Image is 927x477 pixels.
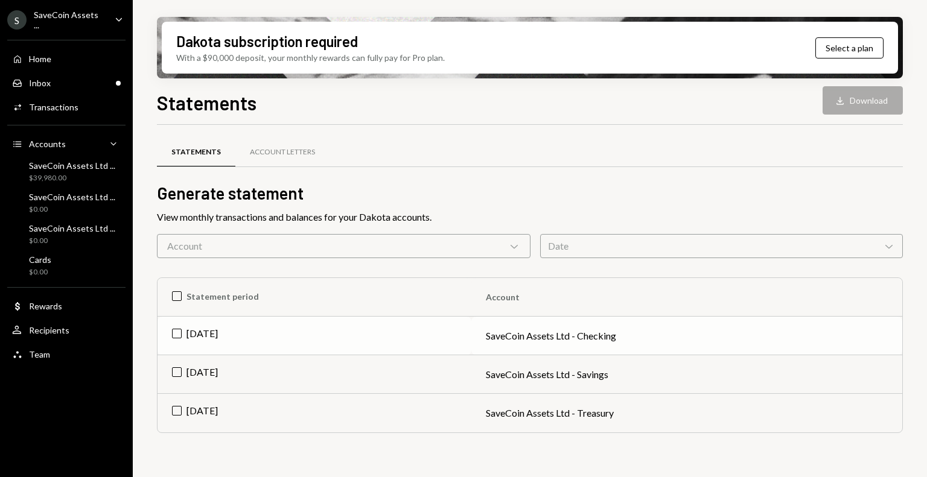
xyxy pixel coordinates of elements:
a: Statements [157,137,235,168]
a: Cards$0.00 [7,251,126,280]
div: Dakota subscription required [176,31,358,51]
h2: Generate statement [157,182,903,205]
div: Home [29,54,51,64]
div: Accounts [29,139,66,149]
div: S [7,10,27,30]
th: Account [471,278,902,317]
div: $0.00 [29,267,51,277]
div: Account Letters [250,147,315,157]
a: Team [7,343,126,365]
div: SaveCoin Assets Ltd ... [29,192,115,202]
td: SaveCoin Assets Ltd - Checking [471,317,902,355]
h1: Statements [157,90,256,115]
div: SaveCoin Assets Ltd ... [29,223,115,233]
a: Home [7,48,126,69]
a: Rewards [7,295,126,317]
div: Transactions [29,102,78,112]
div: Recipients [29,325,69,335]
div: $0.00 [29,236,115,246]
a: SaveCoin Assets Ltd ...$0.00 [7,188,126,217]
div: Statements [171,147,221,157]
div: View monthly transactions and balances for your Dakota accounts. [157,210,903,224]
a: Account Letters [235,137,330,168]
a: SaveCoin Assets Ltd ...$0.00 [7,220,126,248]
a: Recipients [7,319,126,341]
button: Select a plan [815,37,884,58]
div: With a $90,000 deposit, your monthly rewards can fully pay for Pro plan. [176,51,445,64]
a: Transactions [7,96,126,118]
div: Date [540,234,903,258]
div: Rewards [29,301,62,311]
td: SaveCoin Assets Ltd - Treasury [471,394,902,432]
a: Accounts [7,133,126,154]
a: Inbox [7,72,126,93]
div: Account [157,234,530,258]
div: Team [29,349,50,359]
div: Inbox [29,78,51,88]
div: SaveCoin Assets Ltd ... [29,160,115,171]
div: Cards [29,254,51,265]
div: $39,980.00 [29,173,115,183]
td: SaveCoin Assets Ltd - Savings [471,355,902,394]
div: $0.00 [29,204,115,215]
div: SaveCoin Assets ... [34,10,105,30]
a: SaveCoin Assets Ltd ...$39,980.00 [7,157,126,186]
